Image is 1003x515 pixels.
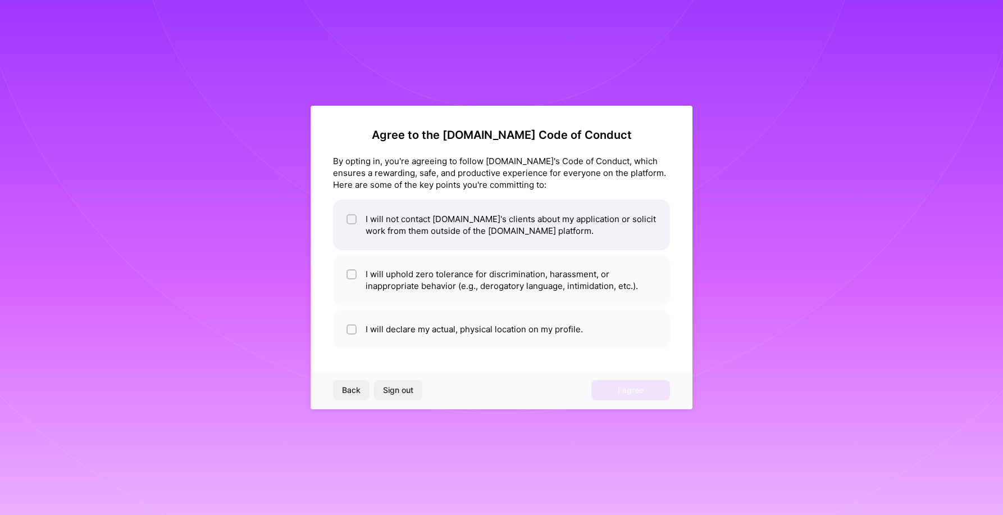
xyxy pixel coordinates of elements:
[333,155,670,191] div: By opting in, you're agreeing to follow [DOMAIN_NAME]'s Code of Conduct, which ensures a rewardin...
[333,128,670,142] h2: Agree to the [DOMAIN_NAME] Code of Conduct
[333,310,670,349] li: I will declare my actual, physical location on my profile.
[374,380,422,400] button: Sign out
[342,385,361,396] span: Back
[333,200,670,250] li: I will not contact [DOMAIN_NAME]'s clients about my application or solicit work from them outside...
[333,380,370,400] button: Back
[383,385,413,396] span: Sign out
[333,255,670,305] li: I will uphold zero tolerance for discrimination, harassment, or inappropriate behavior (e.g., der...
